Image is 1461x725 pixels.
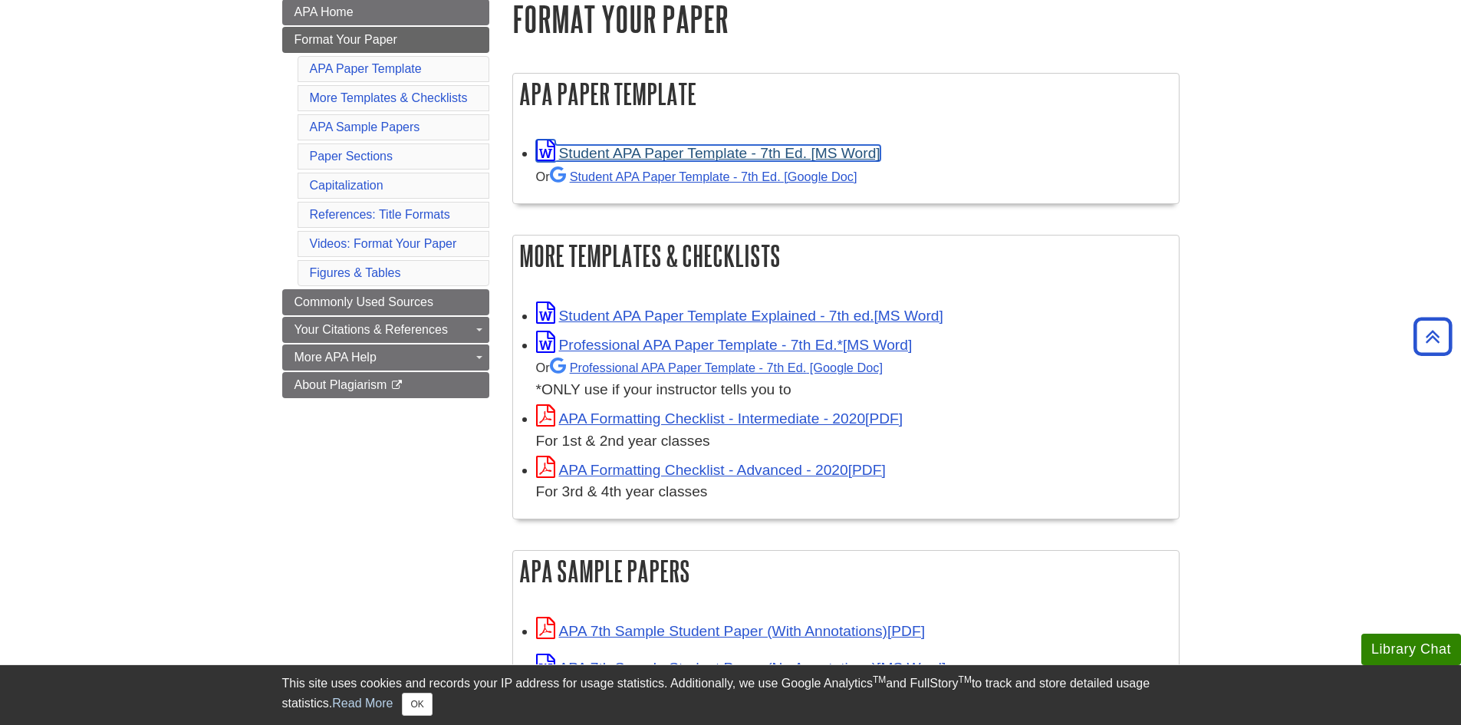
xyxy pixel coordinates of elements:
sup: TM [959,674,972,685]
h2: More Templates & Checklists [513,236,1179,276]
small: Or [536,170,857,183]
div: For 3rd & 4th year classes [536,481,1171,503]
a: Link opens in new window [536,462,886,478]
small: Or [536,361,883,374]
a: Read More [332,697,393,710]
a: Link opens in new window [536,337,913,353]
a: Videos: Format Your Paper [310,237,457,250]
a: Link opens in new window [536,410,903,427]
i: This link opens in a new window [390,381,403,391]
a: Link opens in new window [536,660,946,676]
span: Commonly Used Sources [295,295,433,308]
a: Back to Top [1408,326,1457,347]
a: Professional APA Paper Template - 7th Ed. [550,361,883,374]
a: More APA Help [282,344,489,371]
span: Your Citations & References [295,323,448,336]
span: Format Your Paper [295,33,397,46]
a: Commonly Used Sources [282,289,489,315]
a: Figures & Tables [310,266,401,279]
div: This site uses cookies and records your IP address for usage statistics. Additionally, we use Goo... [282,674,1180,716]
span: About Plagiarism [295,378,387,391]
a: Your Citations & References [282,317,489,343]
button: Close [402,693,432,716]
a: Student APA Paper Template - 7th Ed. [Google Doc] [550,170,857,183]
h2: APA Sample Papers [513,551,1179,592]
div: *ONLY use if your instructor tells you to [536,356,1171,401]
div: For 1st & 2nd year classes [536,430,1171,453]
button: Library Chat [1361,634,1461,665]
a: Paper Sections [310,150,393,163]
a: APA Sample Papers [310,120,420,133]
a: About Plagiarism [282,372,489,398]
a: Format Your Paper [282,27,489,53]
h2: APA Paper Template [513,74,1179,114]
a: More Templates & Checklists [310,91,468,104]
a: References: Title Formats [310,208,450,221]
span: APA Home [295,5,354,18]
a: Link opens in new window [536,308,943,324]
span: More APA Help [295,351,377,364]
a: Link opens in new window [536,145,880,161]
a: Link opens in new window [536,623,925,639]
a: APA Paper Template [310,62,422,75]
a: Capitalization [310,179,383,192]
sup: TM [873,674,886,685]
